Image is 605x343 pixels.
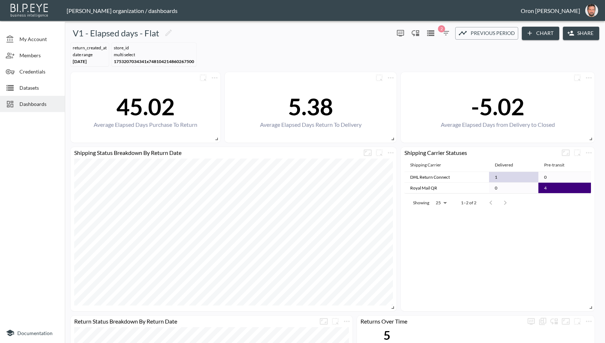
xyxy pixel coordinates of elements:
[404,183,489,193] td: Royal Mail QR
[373,147,385,159] button: more
[425,27,436,39] button: Datasets
[583,147,595,159] span: Chart settings
[572,316,583,327] button: more
[537,316,548,327] div: Show chart as table
[438,25,445,32] span: 2
[260,121,362,128] div: Average Elapsed Days Return To Delivery
[489,172,538,183] td: 1
[461,200,476,206] p: 1–2 of 2
[114,52,194,57] div: MULTI SELECT
[583,316,595,327] button: more
[583,72,595,84] button: more
[94,121,197,128] div: Average Elapsed Days Purchase To Return
[341,316,353,327] button: more
[441,121,555,128] div: Average Elapsed Days from Delivery to Closed
[71,149,362,156] div: Shipping Status Breakdown By Return Date
[17,330,53,336] span: Documentation
[572,72,583,84] button: more
[376,328,398,342] div: 5
[585,4,598,17] img: f7df4f0b1e237398fe25aedd0497c453
[114,59,194,64] span: 1753207034341x748104214860267500
[385,72,396,84] button: more
[572,317,583,324] span: Attach chart to a group
[583,72,595,84] span: Chart settings
[373,72,385,84] button: more
[318,316,330,327] button: Fullscreen
[538,172,591,183] td: 0
[563,27,599,40] button: Share
[330,316,341,327] button: more
[583,147,595,159] button: more
[260,93,362,120] div: 5.38
[538,183,591,193] td: 4
[385,147,396,159] button: more
[19,68,59,75] span: Credentials
[489,159,538,172] th: Delivered
[548,316,560,327] div: Enable/disable chart dragging
[209,72,220,84] button: more
[209,72,220,84] span: Chart settings
[6,329,59,337] a: Documentation
[489,183,538,193] td: 0
[73,52,107,57] div: DATE RANGE
[560,316,572,327] button: Fullscreen
[9,2,50,18] img: bipeye-logo
[404,172,489,183] td: DHL Return Connect
[73,45,107,50] div: return_created_at
[580,2,603,19] button: oron@bipeye.com
[197,72,209,84] button: more
[395,27,406,39] span: Display settings
[19,35,59,43] span: My Account
[404,159,489,172] th: Shipping Carrier
[413,200,429,206] p: Showing
[560,147,572,159] button: Fullscreen
[401,149,560,156] div: Shipping Carrier Statuses
[395,27,406,39] button: more
[73,27,159,39] h5: V1 - Elapsed days - Flat
[521,7,580,14] div: Oron [PERSON_NAME]
[67,7,521,14] div: [PERSON_NAME] organization / dashboards
[71,318,318,325] div: Return Status Breakdown By Return Date
[572,73,583,80] span: Attach chart to a group
[583,316,595,327] span: Chart settings
[373,73,385,80] span: Attach chart to a group
[525,316,537,327] button: more
[538,159,591,172] th: Pre-transit
[432,198,449,208] div: 25
[455,27,518,40] button: Previous period
[522,27,559,40] button: Chart
[385,147,396,159] span: Chart settings
[341,316,353,327] span: Chart settings
[197,73,209,80] span: Attach chart to a group
[385,72,396,84] span: Chart settings
[440,27,452,39] button: 2
[357,318,525,325] div: Returns Over Time
[572,147,583,159] button: more
[19,84,59,92] span: Datasets
[73,59,87,64] span: [DATE]
[410,27,421,39] div: Enable/disable chart dragging
[572,148,583,155] span: Attach chart to a group
[114,45,194,50] div: store_id
[164,28,173,37] svg: Edit
[19,52,59,59] span: Members
[373,148,385,155] span: Attach chart to a group
[471,29,515,38] span: Previous period
[330,317,341,324] span: Attach chart to a group
[19,100,59,108] span: Dashboards
[525,316,537,327] span: Display settings
[94,93,197,120] div: 45.02
[362,147,373,159] button: Fullscreen
[441,93,555,120] div: -5.02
